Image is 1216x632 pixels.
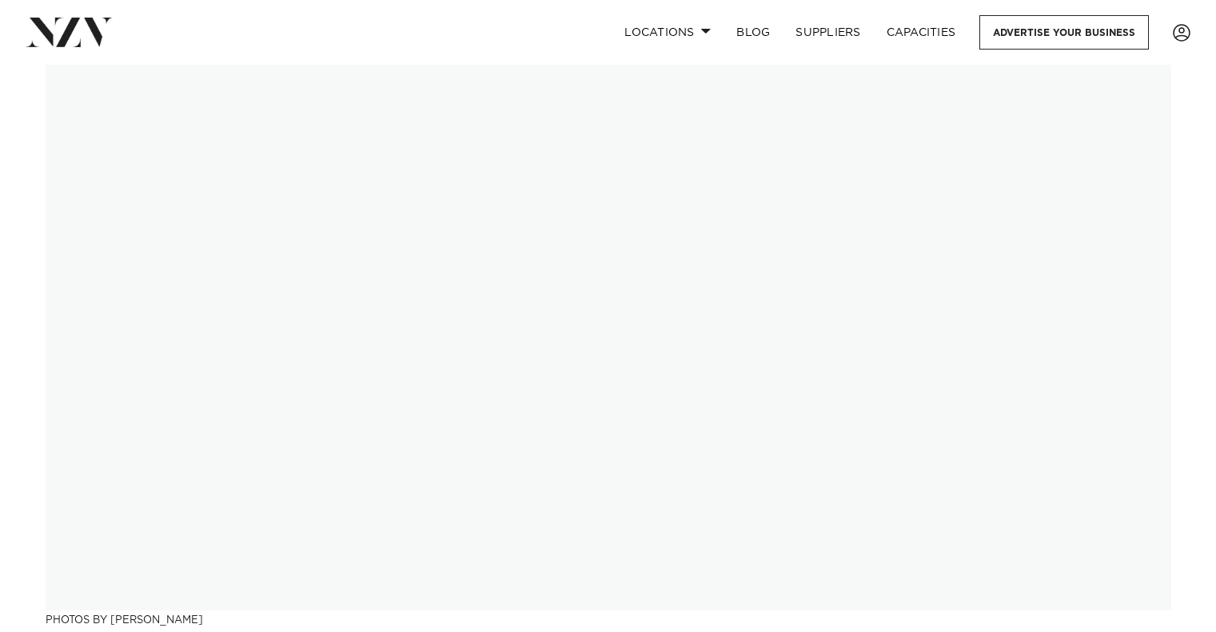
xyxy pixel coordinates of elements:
[979,15,1149,50] a: Advertise your business
[874,15,969,50] a: Capacities
[783,15,873,50] a: SUPPLIERS
[724,15,783,50] a: BLOG
[612,15,724,50] a: Locations
[46,610,1171,627] h3: Photos by [PERSON_NAME]
[26,18,113,46] img: nzv-logo.png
